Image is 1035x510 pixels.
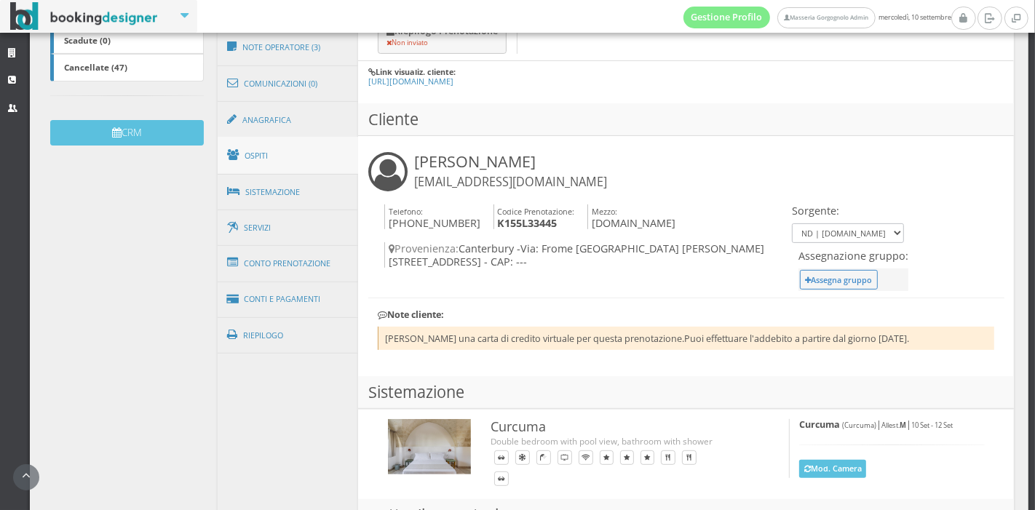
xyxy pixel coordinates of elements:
[218,28,359,66] a: Note Operatore (3)
[10,2,158,31] img: BookingDesigner.com
[587,204,675,230] h4: [DOMAIN_NAME]
[799,419,984,430] h5: | |
[376,66,456,77] b: Link visualiz. cliente:
[389,242,764,268] span: Via: Frome [GEOGRAPHIC_DATA] [PERSON_NAME][STREET_ADDRESS]
[497,206,574,217] small: Codice Prenotazione:
[799,418,840,431] b: Curcuma
[683,7,771,28] a: Gestione Profilo
[64,34,111,46] b: Scadute (0)
[777,7,875,28] a: Masseria Gorgognolo Admin
[497,216,557,230] b: K155L33445
[384,242,788,268] h4: Canterbury -
[378,308,444,321] b: Note cliente:
[491,435,759,447] div: Double bedroom with pool view, bathroom with shower
[218,65,359,103] a: Comunicazioni (0)
[911,421,953,430] small: 10 Set - 12 Set
[800,270,878,290] button: Assegna gruppo
[842,421,876,430] small: (Curcuma)
[218,173,359,211] a: Sistemazione
[64,61,127,73] b: Cancellate (47)
[50,120,204,146] button: CRM
[799,460,866,478] button: Mod. Camera
[798,250,908,262] h4: Assegnazione gruppo:
[792,204,904,217] h4: Sorgente:
[218,316,359,354] a: Riepilogo
[414,152,607,190] h3: [PERSON_NAME]
[378,19,507,55] button: Riepilogo Prenotazione Non inviato
[368,76,453,87] a: [URL][DOMAIN_NAME]
[378,327,994,350] li: [PERSON_NAME] una carta di credito virtuale per questa prenotazione.Puoi effettuare l'addebito a ...
[218,137,359,175] a: Ospiti
[358,376,1014,409] h3: Sistemazione
[683,7,951,28] span: mercoledì, 10 settembre
[484,255,527,268] span: - CAP: ---
[900,421,906,430] b: M
[386,38,428,47] small: Non inviato
[388,419,471,474] img: 4ce60923592811eeb13b0a069e529790.jpg
[218,210,359,247] a: Servizi
[592,206,617,217] small: Mezzo:
[218,281,359,318] a: Conti e Pagamenti
[389,242,459,255] span: Provenienza:
[50,26,204,54] a: Scadute (0)
[358,103,1014,136] h3: Cliente
[218,101,359,139] a: Anagrafica
[881,421,906,430] small: Allest.
[218,244,359,282] a: Conto Prenotazione
[384,204,480,230] h4: [PHONE_NUMBER]
[491,419,759,435] h3: Curcuma
[414,174,607,190] small: [EMAIL_ADDRESS][DOMAIN_NAME]
[50,54,204,81] a: Cancellate (47)
[389,206,423,217] small: Telefono:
